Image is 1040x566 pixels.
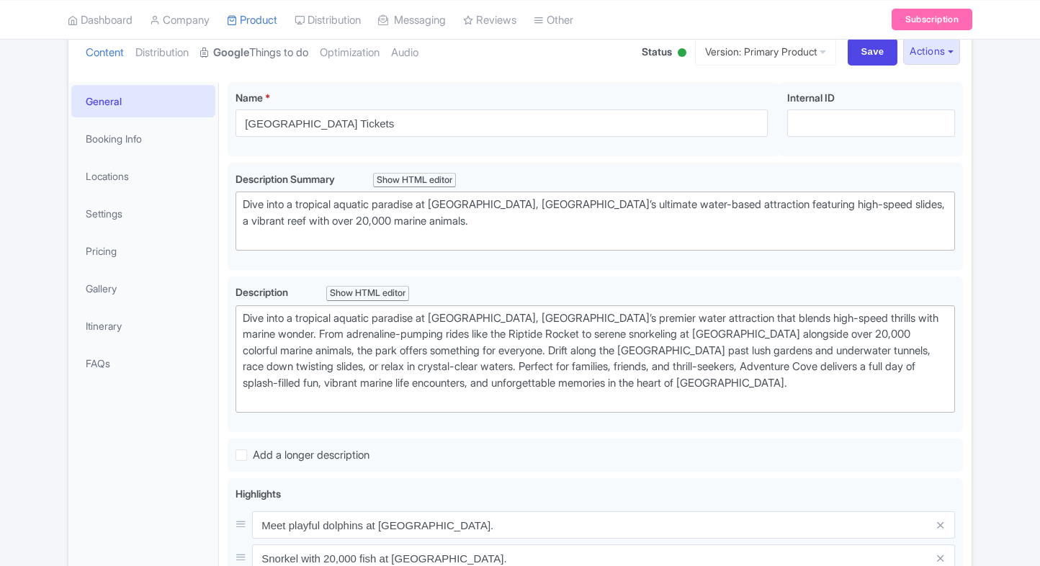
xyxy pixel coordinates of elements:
span: Highlights [236,488,281,500]
a: Pricing [71,235,215,267]
div: Active [675,42,689,65]
a: Booking Info [71,122,215,155]
a: Content [86,30,124,76]
a: General [71,85,215,117]
span: Description Summary [236,173,337,185]
a: GoogleThings to do [200,30,308,76]
span: Status [642,44,672,59]
a: Distribution [135,30,189,76]
button: Actions [903,38,960,65]
input: Save [848,38,898,66]
a: Gallery [71,272,215,305]
a: Audio [391,30,418,76]
div: Show HTML editor [326,286,409,301]
div: Show HTML editor [373,173,456,188]
span: Add a longer description [253,448,369,462]
span: Name [236,91,263,104]
a: FAQs [71,347,215,379]
a: Version: Primary Product [695,37,836,66]
div: Dive into a tropical aquatic paradise at [GEOGRAPHIC_DATA], [GEOGRAPHIC_DATA]’s premier water att... [243,310,948,408]
span: Internal ID [787,91,835,104]
a: Optimization [320,30,380,76]
a: Locations [71,160,215,192]
a: Subscription [892,9,972,30]
a: Settings [71,197,215,230]
span: Description [236,286,290,298]
a: Itinerary [71,310,215,342]
div: Dive into a tropical aquatic paradise at [GEOGRAPHIC_DATA], [GEOGRAPHIC_DATA]’s ultimate water-ba... [243,197,948,246]
strong: Google [213,45,249,61]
